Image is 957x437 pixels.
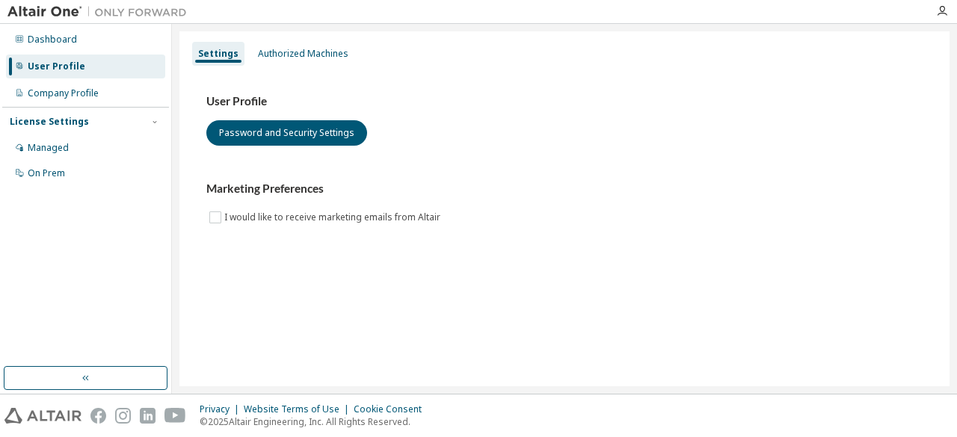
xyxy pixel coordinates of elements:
[206,94,923,109] h3: User Profile
[200,415,431,428] p: © 2025 Altair Engineering, Inc. All Rights Reserved.
[140,408,156,424] img: linkedin.svg
[28,34,77,46] div: Dashboard
[200,403,244,415] div: Privacy
[164,408,186,424] img: youtube.svg
[90,408,106,424] img: facebook.svg
[28,167,65,179] div: On Prem
[206,182,923,196] h3: Marketing Preferences
[28,142,69,154] div: Managed
[244,403,354,415] div: Website Terms of Use
[258,48,348,60] div: Authorized Machines
[206,120,367,146] button: Password and Security Settings
[4,408,81,424] img: altair_logo.svg
[354,403,431,415] div: Cookie Consent
[198,48,239,60] div: Settings
[224,208,443,226] label: I would like to receive marketing emails from Altair
[10,116,89,128] div: License Settings
[28,61,85,72] div: User Profile
[7,4,194,19] img: Altair One
[28,87,99,99] div: Company Profile
[115,408,131,424] img: instagram.svg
